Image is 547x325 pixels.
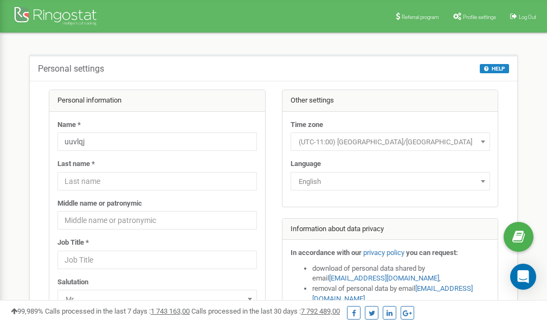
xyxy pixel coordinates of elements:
input: Name [57,132,257,151]
span: (UTC-11:00) Pacific/Midway [294,135,486,150]
label: Time zone [291,120,323,130]
u: 7 792 489,00 [301,307,340,315]
span: Mr. [57,290,257,308]
label: Middle name or patronymic [57,199,142,209]
strong: you can request: [406,248,458,257]
span: Calls processed in the last 7 days : [45,307,190,315]
div: Information about data privacy [282,219,498,240]
div: Open Intercom Messenger [510,264,536,290]
label: Name * [57,120,81,130]
label: Salutation [57,277,88,288]
button: HELP [480,64,509,73]
input: Middle name or patronymic [57,211,257,230]
a: privacy policy [363,248,404,257]
span: (UTC-11:00) Pacific/Midway [291,132,490,151]
div: Other settings [282,90,498,112]
li: removal of personal data by email , [312,284,490,304]
input: Job Title [57,251,257,269]
li: download of personal data shared by email , [312,264,490,284]
span: Calls processed in the last 30 days : [191,307,340,315]
span: 99,989% [11,307,43,315]
a: [EMAIL_ADDRESS][DOMAIN_NAME] [329,274,439,282]
u: 1 743 163,00 [151,307,190,315]
div: Personal information [49,90,265,112]
span: English [291,172,490,190]
input: Last name [57,172,257,190]
h5: Personal settings [38,64,104,74]
label: Last name * [57,159,95,169]
label: Language [291,159,321,169]
span: Log Out [519,14,536,20]
span: Profile settings [463,14,496,20]
strong: In accordance with our [291,248,362,257]
span: Mr. [61,292,253,307]
span: English [294,174,486,189]
label: Job Title * [57,238,89,248]
span: Referral program [402,14,439,20]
